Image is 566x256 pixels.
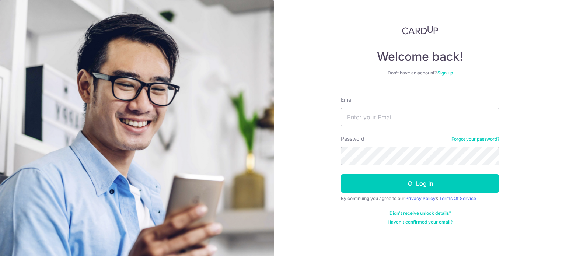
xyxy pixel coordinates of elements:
[388,219,453,225] a: Haven't confirmed your email?
[341,174,499,193] button: Log in
[451,136,499,142] a: Forgot your password?
[439,196,476,201] a: Terms Of Service
[341,70,499,76] div: Don’t have an account?
[341,96,353,104] label: Email
[405,196,436,201] a: Privacy Policy
[341,108,499,126] input: Enter your Email
[341,196,499,201] div: By continuing you agree to our &
[341,49,499,64] h4: Welcome back!
[437,70,453,76] a: Sign up
[341,135,364,143] label: Password
[389,210,451,216] a: Didn't receive unlock details?
[402,26,438,35] img: CardUp Logo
